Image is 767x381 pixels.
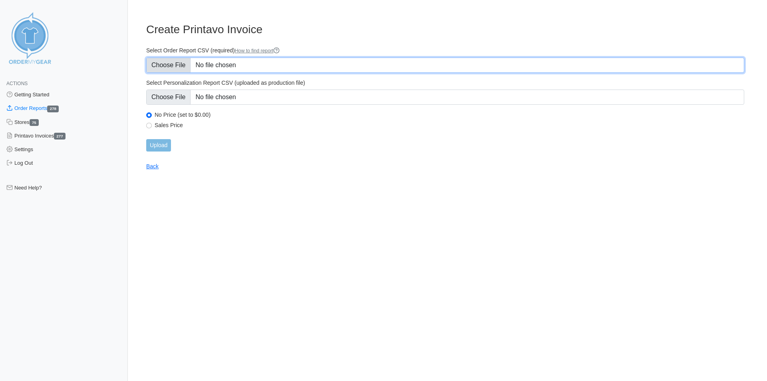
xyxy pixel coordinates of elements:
a: Back [146,163,159,170]
label: Select Personalization Report CSV (uploaded as production file) [146,79,744,86]
span: 75 [30,119,39,126]
label: Sales Price [155,122,744,129]
span: Actions [6,81,28,86]
a: How to find report [235,48,280,54]
label: No Price (set to $0.00) [155,111,744,118]
span: 278 [47,106,59,112]
h3: Create Printavo Invoice [146,23,744,36]
span: 277 [54,133,66,140]
label: Select Order Report CSV (required) [146,47,744,54]
input: Upload [146,139,171,152]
